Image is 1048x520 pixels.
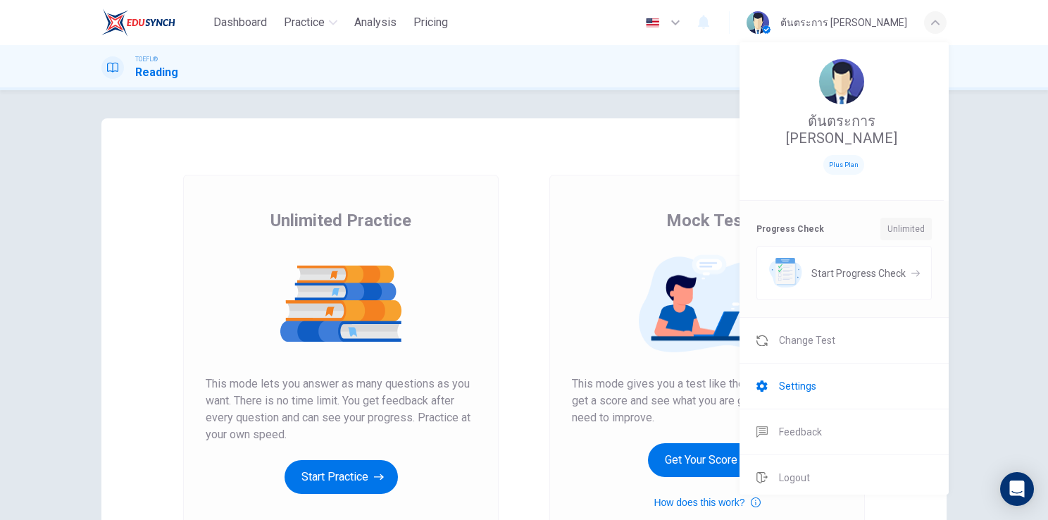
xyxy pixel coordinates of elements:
[756,246,932,300] div: Start Progress Check
[756,221,824,237] span: Progress Check
[823,155,864,175] span: Plus Plan
[756,113,927,147] span: ต้นตระการ [PERSON_NAME]
[756,246,932,300] a: Start Progress CheckStart Progress Check
[880,218,932,240] div: Unlimited
[779,332,835,349] span: Change Test
[740,318,949,363] a: Change Test
[819,59,864,104] img: Profile picture
[779,423,822,440] span: Feedback
[779,378,816,395] span: Settings
[768,258,802,288] img: Start Progress Check
[779,469,810,486] span: Logout
[1000,472,1034,506] div: Open Intercom Messenger
[740,364,949,409] a: Settings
